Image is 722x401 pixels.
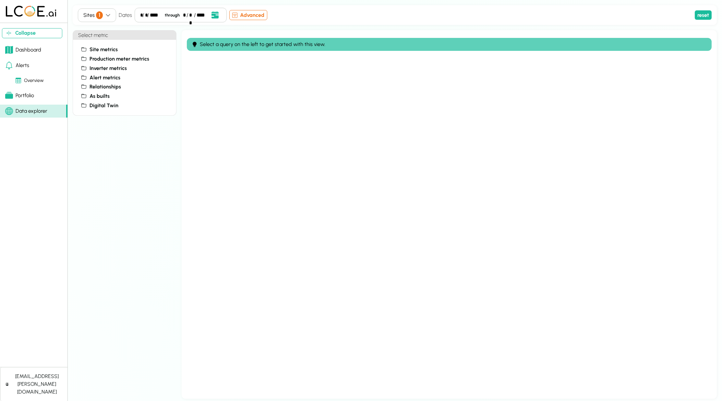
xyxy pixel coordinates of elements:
div: Select a query on the left to get started with this view. [192,40,706,48]
span: alert metrics [90,74,120,82]
div: / [142,11,144,19]
div: year, [150,11,161,19]
div: Portfolio [5,92,34,99]
div: / [147,11,149,19]
div: Alerts [5,62,29,69]
div: Sites [83,11,103,19]
span: 1 [96,11,103,19]
button: Advanced [229,10,267,20]
button: Select metric [73,30,176,40]
div: month, [140,11,141,19]
span: Relationships [90,83,121,91]
span: Inverter metrics [90,64,127,72]
div: Dashboard [5,46,41,54]
button: reset [695,10,712,20]
span: Digital Twin [90,102,118,109]
div: year, [197,11,208,19]
div: / [187,11,188,19]
button: Open date picker [209,11,221,19]
h4: Dates [119,11,132,19]
div: Overview [16,77,44,84]
div: through [162,12,182,18]
div: month, [183,11,186,19]
div: [EMAIL_ADDRESS][PERSON_NAME][DOMAIN_NAME] [11,372,62,396]
span: As builts [90,92,110,100]
span: Site metrics [90,46,118,53]
button: Collapse [2,28,62,38]
div: Data explorer [5,107,47,115]
div: / [194,11,196,19]
span: Production meter metrics [90,55,149,63]
div: day, [189,11,193,19]
div: day, [145,11,146,19]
